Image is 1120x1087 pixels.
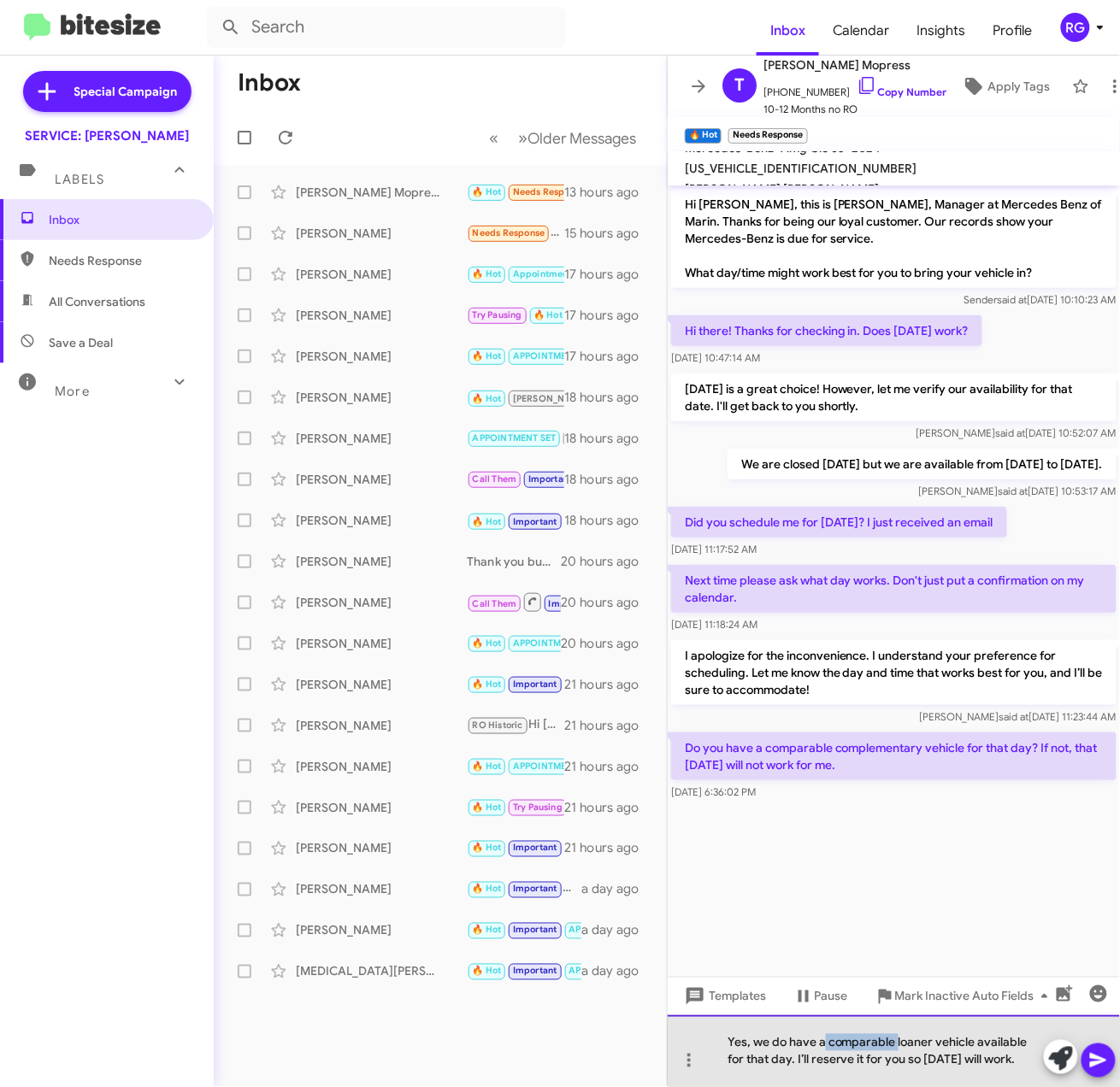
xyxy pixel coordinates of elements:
span: 🔥 Hot [473,186,502,197]
span: Important [528,473,573,485]
a: Inbox [757,6,819,56]
div: Great ! Thank you [467,756,564,776]
div: [PERSON_NAME] [296,758,467,775]
span: 🔥 Hot [473,350,502,361]
div: 15 hours ago [564,225,653,242]
span: RO Historic [473,720,523,731]
span: 🔥 Hot [473,925,502,936]
span: Call Them [473,598,517,609]
div: Great, see you then! [467,264,564,284]
div: 21 hours ago [564,717,653,734]
div: [MEDICAL_DATA][PERSON_NAME] [296,963,467,980]
span: Important [513,516,557,527]
span: Apply Tags [987,71,1050,102]
span: [PERSON_NAME] [PERSON_NAME] [685,181,879,197]
span: 🔥 Hot [473,679,502,690]
div: Yes, we do have a comparable loaner vehicle available for that day. I’ll reserve it for you so [D... [668,1015,1120,1087]
div: 20 hours ago [561,594,653,611]
div: [PERSON_NAME] [296,430,467,447]
span: Call Them [473,473,517,485]
div: 18 hours ago [564,471,653,488]
div: 18 hours ago [564,389,653,406]
span: [DATE] 11:18:24 AM [671,618,757,631]
div: 20 hours ago [561,553,653,570]
span: Special Campaign [74,83,178,100]
span: [DATE] 6:36:02 PM [671,785,756,798]
span: Sender [DATE] 10:10:23 AM [964,293,1117,306]
a: Calendar [819,6,904,56]
div: Liked “I've scheduled your appointment for [DATE] 11 AM with a loaner reserved. Let me know if yo... [467,879,581,899]
div: Thank you for letting me know! [467,346,564,366]
div: Hi [PERSON_NAME], we have promo for B service for $699.00. Can I make an appointment for you ? [467,715,564,735]
button: Mark Inactive [861,981,984,1012]
span: Auto Fields [973,981,1055,1012]
div: 21 hours ago [564,676,653,693]
a: Insights [904,6,980,56]
span: Pause [814,981,847,1012]
div: 21 hours ago [564,840,653,857]
div: a day ago [581,881,653,898]
p: Did you schedule me for [DATE]? I just received an email [671,507,1007,538]
span: Older Messages [528,129,636,148]
div: [PERSON_NAME] [296,881,467,898]
p: [DATE] is a great choice! However, let me verify our availability for that date. I'll get back to... [671,373,1117,421]
div: 20 hours ago [561,635,653,652]
span: 10-12 Months no RO [763,101,946,118]
p: I apologize for the inconvenience. I understand your preference for scheduling. Let me know the d... [671,640,1117,705]
div: 17 hours ago [564,266,653,283]
div: Thank you but I've got it covered, [467,553,561,570]
span: [DATE] 11:17:52 AM [671,543,757,555]
span: [DATE] 10:47:14 AM [671,351,760,364]
div: [PERSON_NAME] [296,512,467,529]
span: [PERSON_NAME] [DATE] 11:23:44 AM [920,710,1117,723]
div: I understand. If you have any questions or need assistance regarding your vehicle, feel free to ask! [467,961,581,981]
span: [US_VEHICLE_IDENTIFICATION_NUMBER] [685,161,917,176]
span: Profile [980,6,1046,56]
span: [PERSON_NAME] [513,393,589,404]
p: Do you have a comparable complementary vehicle for that day? If not, that [DATE] will not work fo... [671,732,1117,780]
a: Copy Number [857,85,946,98]
span: Needs Response [49,252,194,269]
span: said at [998,293,1028,306]
span: » [518,127,528,149]
span: Needs Response [513,186,586,197]
div: [PERSON_NAME] [296,799,467,816]
div: [PERSON_NAME] [296,266,467,283]
div: Inbound Call [467,386,564,408]
div: [PERSON_NAME] [296,348,467,365]
span: All Conversations [49,293,145,310]
span: [PHONE_NUMBER] [763,75,946,101]
div: Do you have a comparable complementary vehicle for that day? If not, that [DATE] will not work fo... [467,182,564,202]
span: Save a Deal [49,334,113,351]
span: said at [999,485,1029,497]
div: 21 hours ago [564,799,653,816]
span: APPOINTMENT SET [473,432,557,444]
span: 🔥 Hot [473,966,502,977]
div: Hey [PERSON_NAME] - yes, [PERSON_NAME] is my cousin, small world. Looking forward to meeting you ... [467,591,561,613]
div: [PERSON_NAME] Mopress [296,184,467,201]
button: RG [1046,13,1101,42]
span: Important [513,925,557,936]
div: [PERSON_NAME] [296,840,467,857]
div: 21 hours ago [564,758,653,775]
span: Try Pausing [513,802,563,813]
p: Hi there! Thanks for checking in. Does [DATE] work? [671,315,982,346]
div: Thanks! [467,838,564,858]
div: [PERSON_NAME] [296,594,467,611]
div: 18 hours ago [564,512,653,529]
span: Important [513,843,557,854]
div: [PERSON_NAME] [296,635,467,652]
span: 🔥 Hot [473,268,502,279]
span: [PERSON_NAME] [DATE] 10:53:17 AM [919,485,1117,497]
div: Thank you! [467,674,564,694]
div: a day ago [581,963,653,980]
span: 🔥 Hot [473,638,502,649]
div: RG [1061,13,1090,42]
span: 🔥 Hot [473,843,502,854]
span: 🔥 Hot [533,309,563,320]
div: 13 hours ago [564,184,653,201]
div: [PERSON_NAME] [296,922,467,939]
button: Pause [780,981,861,1012]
